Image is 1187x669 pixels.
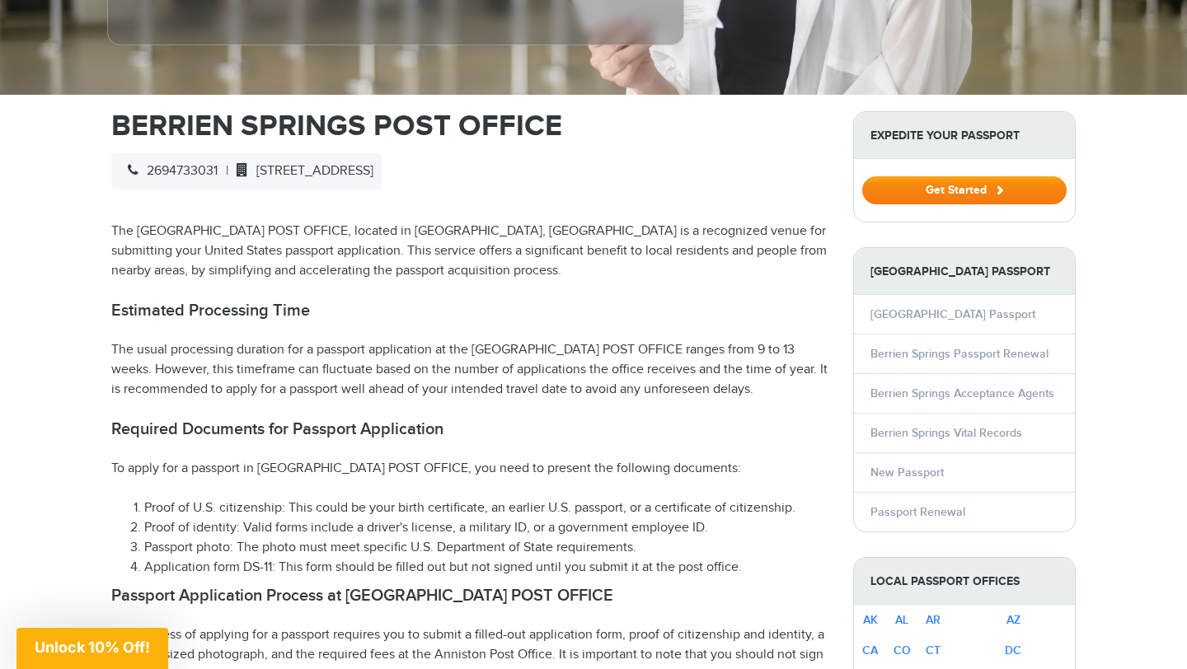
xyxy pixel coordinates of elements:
a: AK [863,613,878,627]
p: The [GEOGRAPHIC_DATA] POST OFFICE, located in [GEOGRAPHIC_DATA], [GEOGRAPHIC_DATA] is a recognize... [111,222,828,281]
strong: [GEOGRAPHIC_DATA] Passport [854,248,1075,295]
a: CO [894,643,911,657]
a: AR [926,613,941,627]
a: DC [1005,643,1021,657]
a: CT [926,643,941,657]
li: Passport photo: The photo must meet specific U.S. Department of State requirements. [144,538,828,558]
span: Unlock 10% Off! [35,639,150,656]
a: [GEOGRAPHIC_DATA] Passport [870,307,1035,321]
p: The usual processing duration for a passport application at the [GEOGRAPHIC_DATA] POST OFFICE ran... [111,340,828,400]
iframe: Intercom live chat [1131,613,1171,653]
a: Passport Renewal [870,505,965,519]
a: AL [895,613,908,627]
div: Unlock 10% Off! [16,628,168,669]
a: CA [862,643,878,657]
a: Berrien Springs Passport Renewal [870,347,1049,361]
li: Proof of identity: Valid forms include a driver's license, a military ID, or a government employe... [144,518,828,538]
span: 2694733031 [120,163,218,179]
button: Get Started [862,176,1067,204]
a: Get Started [862,183,1067,196]
a: Berrien Springs Vital Records [870,426,1022,440]
a: New Passport [870,465,944,480]
li: Proof of U.S. citizenship: This could be your birth certificate, an earlier U.S. passport, or a c... [144,498,828,518]
a: Berrien Springs Acceptance Agents [870,386,1054,400]
p: To apply for a passport in [GEOGRAPHIC_DATA] POST OFFICE, you need to present the following docum... [111,459,828,479]
h2: Estimated Processing Time [111,301,828,320]
strong: Local Passport Offices [854,558,1075,605]
li: Application form DS-11: This form should be filled out but not signed until you submit it at the ... [144,558,828,578]
h2: Passport Application Process at [GEOGRAPHIC_DATA] POST OFFICE [111,586,828,606]
strong: Expedite Your Passport [854,112,1075,159]
h1: BERRIEN SPRINGS POST OFFICE [111,111,828,141]
span: [STREET_ADDRESS] [228,163,373,179]
h2: Required Documents for Passport Application [111,419,828,439]
div: | [111,153,382,189]
a: AZ [1006,613,1020,627]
